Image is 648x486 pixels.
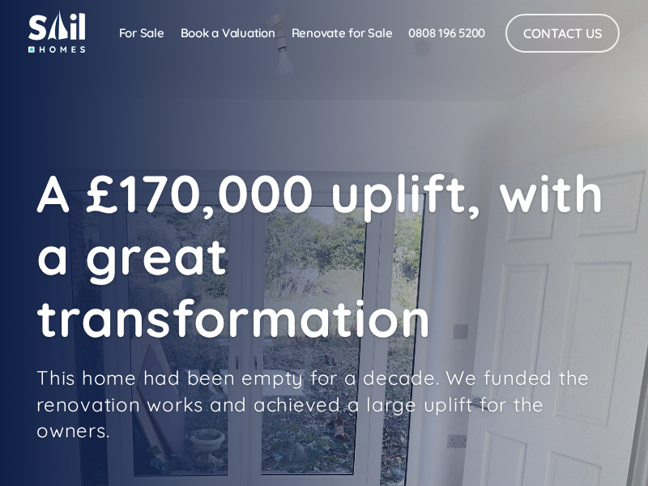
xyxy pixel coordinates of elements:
img: sail home logo [28,10,85,53]
a: Book a Valuation [173,17,283,49]
a: 0808 196 5200 [400,17,493,49]
h1: A £170,000 uplift, with a great transformation [36,162,612,348]
a: For Sale [111,17,173,49]
p: This home had been empty for a decade. We funded the renovation works and achieved a large uplift... [36,364,612,443]
a: Renovate for Sale [283,17,401,49]
a: Contact Us [505,14,620,53]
